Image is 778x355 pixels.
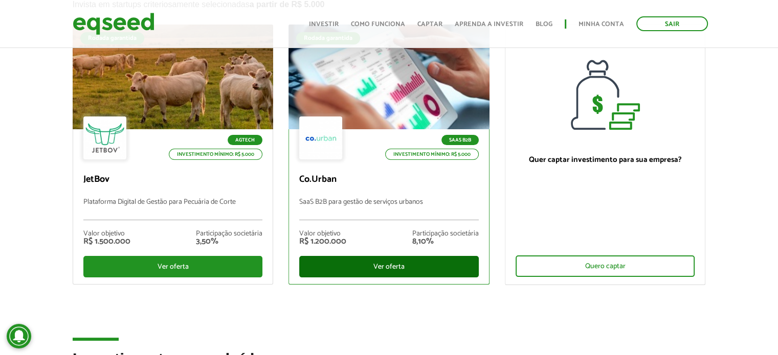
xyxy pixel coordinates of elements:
[83,256,263,277] div: Ver oferta
[299,256,479,277] div: Ver oferta
[412,230,479,238] div: Participação societária
[73,25,274,285] a: Rodada garantida Agtech Investimento mínimo: R$ 5.000 JetBov Plataforma Digital de Gestão para Pe...
[412,238,479,246] div: 8,10%
[299,230,346,238] div: Valor objetivo
[196,238,262,246] div: 3,50%
[309,21,339,28] a: Investir
[299,238,346,246] div: R$ 1.200.000
[351,21,405,28] a: Como funciona
[505,25,706,285] a: Quer captar investimento para sua empresa? Quero captar
[441,135,479,145] p: SaaS B2B
[83,174,263,185] p: JetBov
[516,155,695,164] p: Quer captar investimento para sua empresa?
[636,16,708,31] a: Sair
[417,21,442,28] a: Captar
[299,198,479,220] p: SaaS B2B para gestão de serviços urbanos
[385,149,479,160] p: Investimento mínimo: R$ 5.000
[288,25,490,285] a: Rodada garantida SaaS B2B Investimento mínimo: R$ 5.000 Co.Urban SaaS B2B para gestão de serviços...
[169,149,262,160] p: Investimento mínimo: R$ 5.000
[83,198,263,220] p: Plataforma Digital de Gestão para Pecuária de Corte
[455,21,523,28] a: Aprenda a investir
[73,10,154,37] img: EqSeed
[516,255,695,277] div: Quero captar
[83,238,130,246] div: R$ 1.500.000
[228,135,262,145] p: Agtech
[299,174,479,185] p: Co.Urban
[536,21,552,28] a: Blog
[579,21,624,28] a: Minha conta
[196,230,262,238] div: Participação societária
[83,230,130,238] div: Valor objetivo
